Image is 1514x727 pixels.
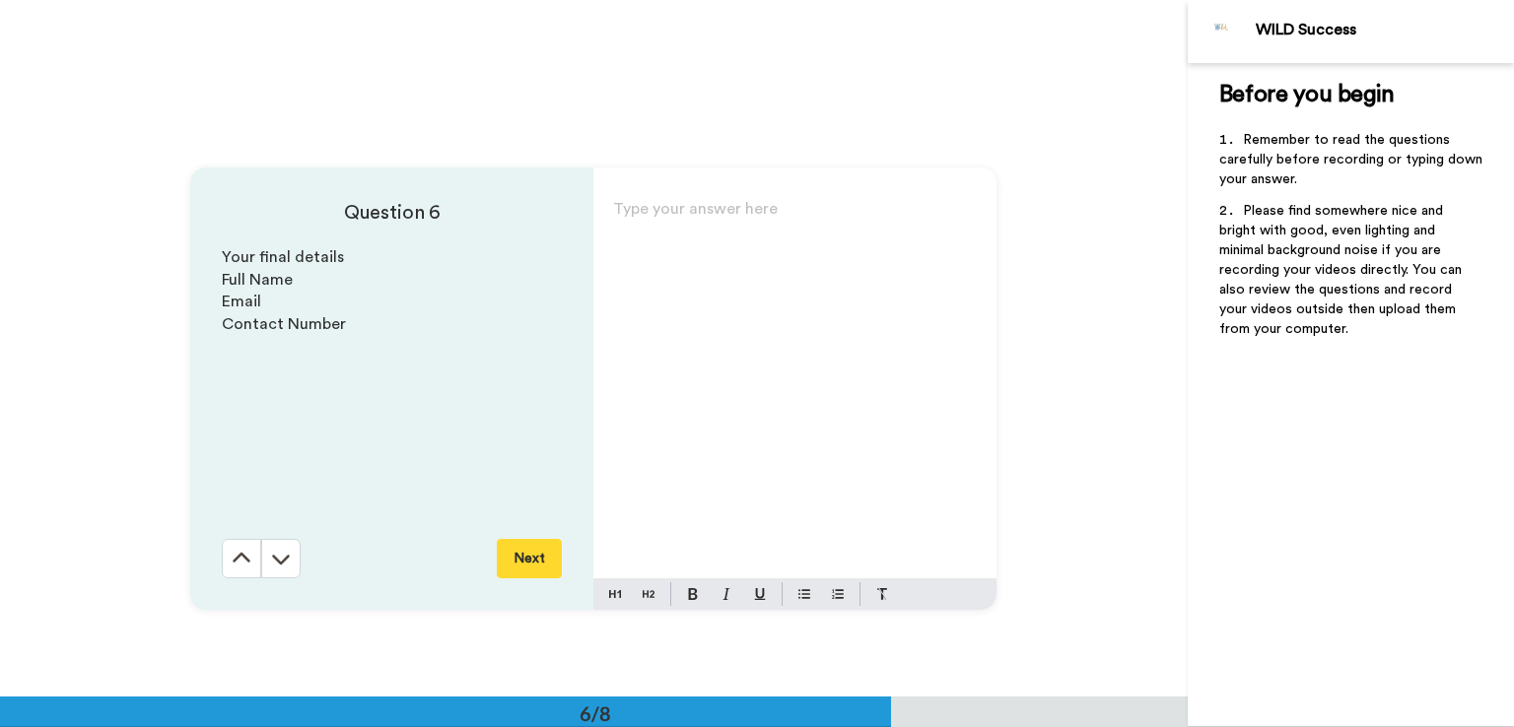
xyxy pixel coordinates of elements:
[1219,133,1486,186] span: Remember to read the questions carefully before recording or typing down your answer.
[832,586,844,602] img: numbered-block.svg
[497,539,562,578] button: Next
[1219,83,1394,106] span: Before you begin
[609,586,621,602] img: heading-one-block.svg
[876,588,888,600] img: clear-format.svg
[222,316,346,332] span: Contact Number
[798,586,810,602] img: bulleted-block.svg
[222,294,261,309] span: Email
[1219,204,1466,336] span: Please find somewhere nice and bright with good, even lighting and minimal background noise if yo...
[548,699,643,727] div: 6/8
[222,199,562,227] h4: Question 6
[754,588,766,600] img: underline-mark.svg
[723,588,730,600] img: italic-mark.svg
[1256,21,1513,39] div: WILD Success
[222,249,344,265] span: Your final details
[688,588,698,600] img: bold-mark.svg
[643,586,654,602] img: heading-two-block.svg
[222,272,293,288] span: Full Name
[1199,8,1246,55] img: Profile Image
